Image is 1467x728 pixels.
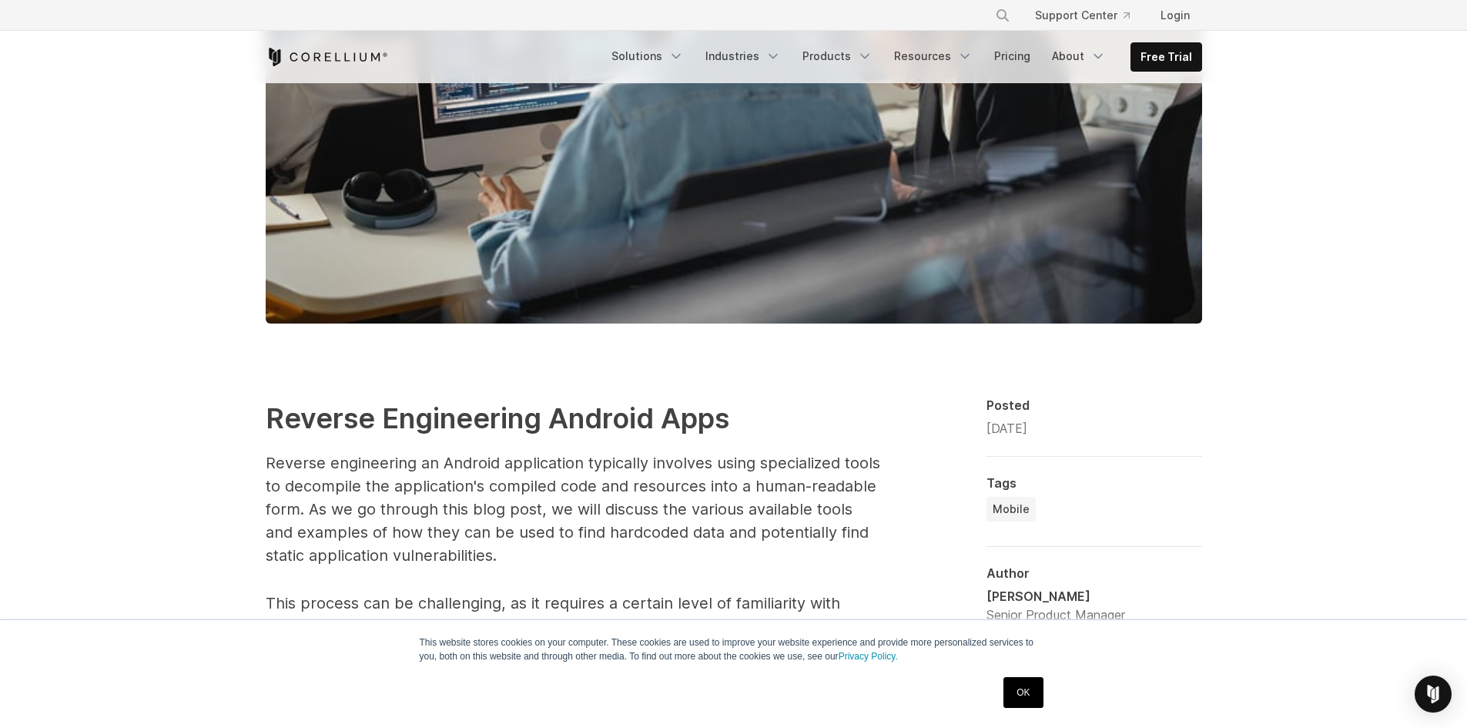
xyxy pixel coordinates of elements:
[986,606,1125,624] div: Senior Product Manager
[885,42,982,70] a: Resources
[1023,2,1142,29] a: Support Center
[986,398,1202,413] div: Posted
[696,42,790,70] a: Industries
[1043,42,1115,70] a: About
[986,475,1202,491] div: Tags
[793,42,882,70] a: Products
[602,42,1202,72] div: Navigation Menu
[602,42,693,70] a: Solutions
[420,636,1048,663] p: This website stores cookies on your computer. These cookies are used to improve your website expe...
[1415,676,1452,713] div: Open Intercom Messenger
[266,451,882,567] p: Reverse engineering an Android application typically involves using specialized tools to decompil...
[989,2,1017,29] button: Search
[993,502,1030,517] span: Mobile
[976,2,1202,29] div: Navigation Menu
[1003,677,1043,708] a: OK
[985,42,1040,70] a: Pricing
[986,497,1036,522] a: Mobile
[986,565,1202,581] div: Author
[986,587,1125,606] div: [PERSON_NAME]
[1131,43,1201,71] a: Free Trial
[986,421,1027,436] span: [DATE]
[266,401,729,435] strong: Reverse Engineering Android Apps
[266,48,388,66] a: Corellium Home
[1148,2,1202,29] a: Login
[839,651,898,662] a: Privacy Policy.
[266,592,882,661] p: This process can be challenging, as it requires a certain level of familiarity with Android app d...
